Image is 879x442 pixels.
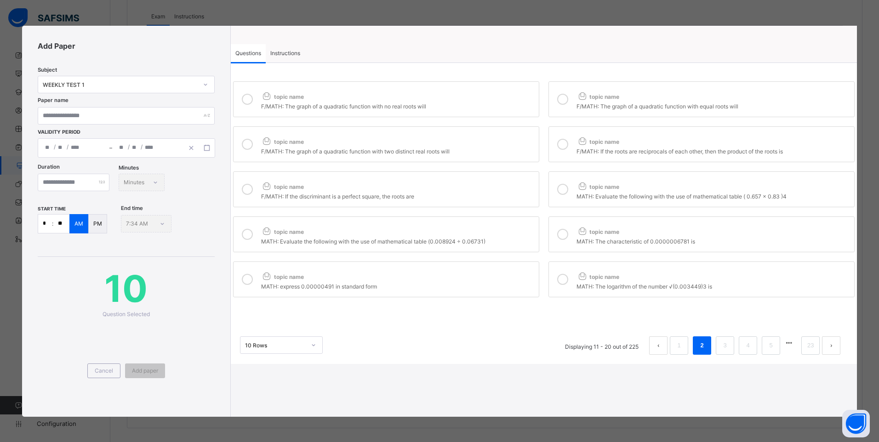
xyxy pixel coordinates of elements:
[38,129,113,135] span: Validity Period
[235,50,261,57] span: Questions
[261,146,534,155] div: F/MATH: The graph of a quadratic function with two distinct real roots will
[576,101,850,110] div: F/MATH: The graph of a quadratic function with equal roots will
[576,273,619,280] span: topic name
[576,183,619,190] span: topic name
[576,93,619,100] span: topic name
[38,206,66,211] span: start time
[576,228,619,235] span: topic name
[822,336,840,355] li: 下一页
[261,236,534,245] div: MATH: Evaluate the following with the use of mathematical table (0.008924 ÷ 0.06731)
[822,336,840,355] button: next page
[782,336,795,349] li: 向后 5 页
[74,220,83,227] p: AM
[801,336,820,355] li: 23
[245,341,306,348] div: 10 Rows
[38,41,215,51] span: Add Paper
[103,311,150,317] span: Question Selected
[121,205,143,211] span: End time
[141,143,143,151] span: /
[261,138,304,145] span: topic name
[261,228,304,235] span: topic name
[576,191,850,200] div: MATH: Evaluate the following with the use of mathematical table ( 0.657 × 0.83 )4
[132,367,158,374] span: Add paper
[43,81,198,88] div: WEEKLY TEST 1
[38,164,60,170] label: Duration
[576,281,850,290] div: MATH: The logarithm of the number √(0.003449)3 is
[805,340,816,351] a: 23
[842,410,870,437] button: Open asap
[675,340,684,351] a: 1
[67,143,68,151] span: /
[261,93,304,100] span: topic name
[52,220,53,227] p: :
[38,97,68,103] label: Paper name
[119,164,139,171] span: Minutes
[261,273,304,280] span: topic name
[109,144,112,152] span: –
[261,101,534,110] div: F/MATH: The graph of a quadratic function with no real roots will
[261,281,534,290] div: MATH: express 0.00000491 in standard form
[261,191,534,200] div: F/MATH: If the discriminant is a perfect square, the roots are
[38,266,215,311] span: 10
[95,367,113,374] span: Cancel
[128,143,130,151] span: /
[558,336,645,355] li: Displaying 11 - 20 out of 225
[716,336,734,355] li: 3
[698,340,707,351] a: 2
[261,183,304,190] span: topic name
[576,138,619,145] span: topic name
[576,146,850,155] div: F/MATH: If the roots are reciprocals of each other, then the product of the roots is
[38,67,57,73] span: Subject
[649,336,668,355] li: 上一页
[576,236,850,245] div: MATH: The characteristic of 0.0000006781 is
[762,336,780,355] li: 5
[93,220,102,227] p: PM
[744,340,753,351] a: 4
[721,340,730,351] a: 3
[739,336,757,355] li: 4
[693,336,711,355] li: 2
[767,340,776,351] a: 5
[649,336,668,355] button: prev page
[54,143,56,151] span: /
[270,50,300,57] span: Instructions
[670,336,688,355] li: 1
